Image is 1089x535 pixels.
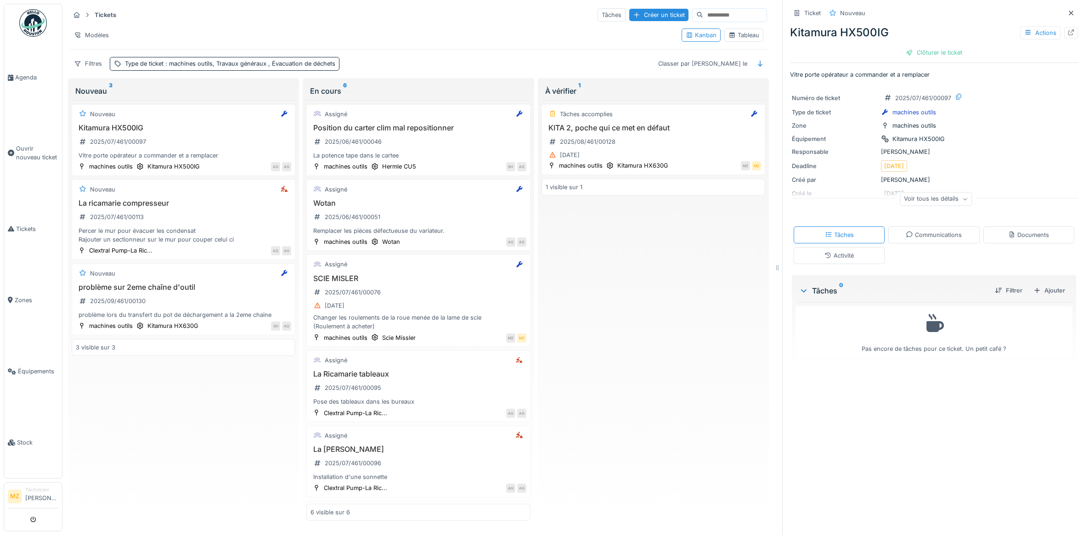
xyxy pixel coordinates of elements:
[310,85,526,96] div: En cours
[325,356,347,365] div: Assigné
[310,397,526,406] div: Pose des tableaux dans les bureaux
[792,108,877,117] div: Type de ticket
[792,135,877,143] div: Équipement
[517,409,526,418] div: AG
[147,162,200,171] div: Kitamura HX500IG
[271,162,280,171] div: AG
[89,162,133,171] div: machines outils
[892,108,936,117] div: machines outils
[76,283,291,292] h3: problème sur 2eme chaîne d'outil
[325,288,381,297] div: 2025/07/461/00076
[310,313,526,331] div: Changer les roulements de la roue menée de la lame de scie (Roulement à acheter)
[560,151,580,159] div: [DATE]
[792,175,877,184] div: Créé par
[19,9,47,37] img: Badge_color-CXgf-gQk.svg
[164,60,335,67] span: : machines outils, Travaux généraux , Évacuation de déchets
[804,9,821,17] div: Ticket
[546,183,582,191] div: 1 visible sur 1
[310,473,526,481] div: Installation d'une sonnette
[506,409,515,418] div: AG
[4,407,62,478] a: Stock
[790,24,1078,41] div: Kitamura HX500IG
[76,310,291,319] div: problème lors du transfert du pot de déchargement a la 2eme chaine
[18,367,58,376] span: Équipements
[598,8,626,22] div: Tâches
[109,85,113,96] sup: 3
[617,161,668,170] div: Kitamura HX630G
[792,94,877,102] div: Numéro de ticket
[506,333,515,343] div: MZ
[325,459,381,467] div: 2025/07/461/00096
[90,137,146,146] div: 2025/07/461/00097
[578,85,581,96] sup: 1
[282,162,291,171] div: AG
[25,486,58,506] li: [PERSON_NAME]
[1030,284,1069,297] div: Ajouter
[271,321,280,331] div: SH
[324,237,367,246] div: machines outils
[324,484,387,492] div: Clextral Pump-La Ric...
[75,85,292,96] div: Nouveau
[799,285,987,296] div: Tâches
[792,147,1076,156] div: [PERSON_NAME]
[4,336,62,407] a: Équipements
[506,484,515,493] div: AG
[792,162,877,170] div: Deadline
[89,246,152,255] div: Clextral Pump-La Ric...
[15,296,58,304] span: Zones
[16,144,58,162] span: Ouvrir nouveau ticket
[310,199,526,208] h3: Wotan
[546,124,761,132] h3: KITA 2, poche qui ce met en défaut
[325,137,382,146] div: 2025/06/461/00046
[17,438,58,447] span: Stock
[560,137,615,146] div: 2025/08/461/00128
[741,161,750,170] div: MZ
[310,226,526,235] div: Remplacer les pièces défectueuse du variateur.
[70,28,113,42] div: Modèles
[1008,231,1049,239] div: Documents
[15,73,58,82] span: Agenda
[792,175,1076,184] div: [PERSON_NAME]
[325,185,347,194] div: Assigné
[382,237,400,246] div: Wotan
[895,94,951,102] div: 2025/07/461/00097
[90,185,115,194] div: Nouveau
[4,265,62,336] a: Zones
[840,9,865,17] div: Nouveau
[325,213,380,221] div: 2025/06/461/00051
[91,11,120,19] strong: Tickets
[517,237,526,247] div: AG
[906,231,962,239] div: Communications
[90,269,115,278] div: Nouveau
[825,231,854,239] div: Tâches
[506,162,515,171] div: SH
[70,57,106,70] div: Filtres
[728,31,759,39] div: Tableau
[310,370,526,378] h3: La Ricamarie tableaux
[792,147,877,156] div: Responsable
[310,508,350,517] div: 6 visible sur 6
[686,31,717,39] div: Kanban
[790,70,1078,79] p: Vitre porte opérateur a commander et a remplacer
[282,246,291,255] div: AG
[629,9,688,21] div: Créer un ticket
[892,121,936,130] div: machines outils
[382,333,416,342] div: Scie Missler
[752,161,761,170] div: MZ
[902,46,966,59] div: Clôturer le ticket
[1020,26,1061,39] div: Actions
[8,486,58,508] a: MZ Technicien[PERSON_NAME]
[90,297,146,305] div: 2025/09/461/00130
[90,110,115,118] div: Nouveau
[506,237,515,247] div: AG
[325,383,381,392] div: 2025/07/461/00095
[517,333,526,343] div: MZ
[517,484,526,493] div: AG
[325,110,347,118] div: Assigné
[325,301,344,310] div: [DATE]
[900,192,972,206] div: Voir tous les détails
[892,135,945,143] div: Kitamura HX500IG
[324,409,387,417] div: Clextral Pump-La Ric...
[310,274,526,283] h3: SCIE MISLER
[8,490,22,503] li: MZ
